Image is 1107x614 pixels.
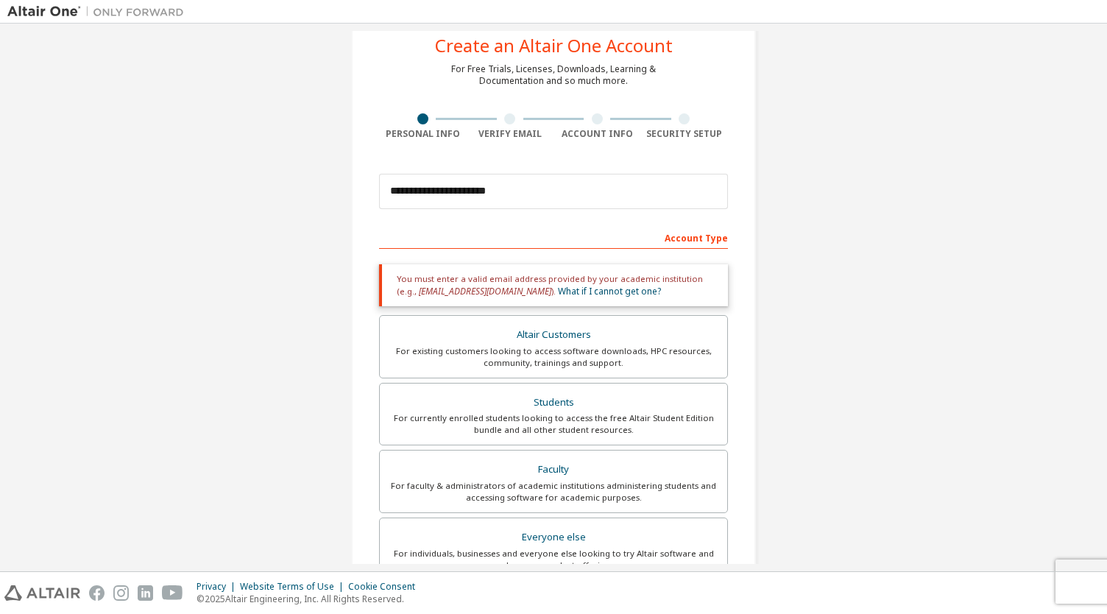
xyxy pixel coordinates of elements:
div: Create an Altair One Account [435,37,673,54]
div: Personal Info [379,128,467,140]
img: facebook.svg [89,585,105,601]
div: For individuals, businesses and everyone else looking to try Altair software and explore our prod... [389,548,718,571]
div: For Free Trials, Licenses, Downloads, Learning & Documentation and so much more. [451,63,656,87]
div: Account Type [379,225,728,249]
div: Privacy [197,581,240,593]
span: [EMAIL_ADDRESS][DOMAIN_NAME] [419,285,551,297]
div: Students [389,392,718,413]
div: For faculty & administrators of academic institutions administering students and accessing softwa... [389,480,718,504]
a: What if I cannot get one? [558,285,661,297]
div: Altair Customers [389,325,718,345]
img: instagram.svg [113,585,129,601]
div: Cookie Consent [348,581,424,593]
div: For existing customers looking to access software downloads, HPC resources, community, trainings ... [389,345,718,369]
div: Security Setup [641,128,729,140]
img: Altair One [7,4,191,19]
div: Verify Email [467,128,554,140]
img: altair_logo.svg [4,585,80,601]
div: Everyone else [389,527,718,548]
div: For currently enrolled students looking to access the free Altair Student Edition bundle and all ... [389,412,718,436]
div: Account Info [553,128,641,140]
div: You must enter a valid email address provided by your academic institution (e.g., ). [379,264,728,306]
img: youtube.svg [162,585,183,601]
div: Website Terms of Use [240,581,348,593]
p: © 2025 Altair Engineering, Inc. All Rights Reserved. [197,593,424,605]
div: Faculty [389,459,718,480]
img: linkedin.svg [138,585,153,601]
